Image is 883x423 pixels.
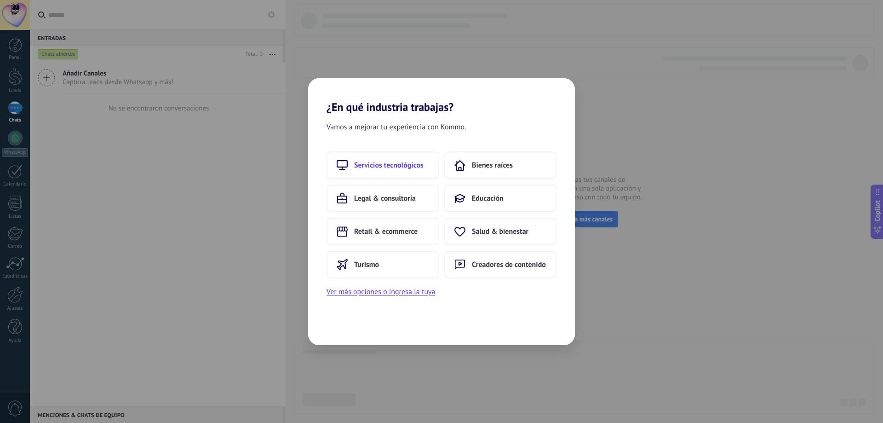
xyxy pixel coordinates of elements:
[354,194,416,203] span: Legal & consultoría
[444,151,556,179] button: Bienes raíces
[354,260,379,269] span: Turismo
[327,151,439,179] button: Servicios tecnológicos
[327,218,439,245] button: Retail & ecommerce
[308,78,575,114] h2: ¿En qué industria trabajas?
[472,227,528,236] span: Salud & bienestar
[327,251,439,278] button: Turismo
[444,185,556,212] button: Educación
[327,185,439,212] button: Legal & consultoría
[444,218,556,245] button: Salud & bienestar
[444,251,556,278] button: Creadores de contenido
[472,260,546,269] span: Creadores de contenido
[472,161,513,170] span: Bienes raíces
[327,286,435,298] button: Ver más opciones o ingresa la tuya
[354,227,418,236] span: Retail & ecommerce
[327,121,466,133] span: Vamos a mejorar tu experiencia con Kommo.
[354,161,424,170] span: Servicios tecnológicos
[472,194,504,203] span: Educación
